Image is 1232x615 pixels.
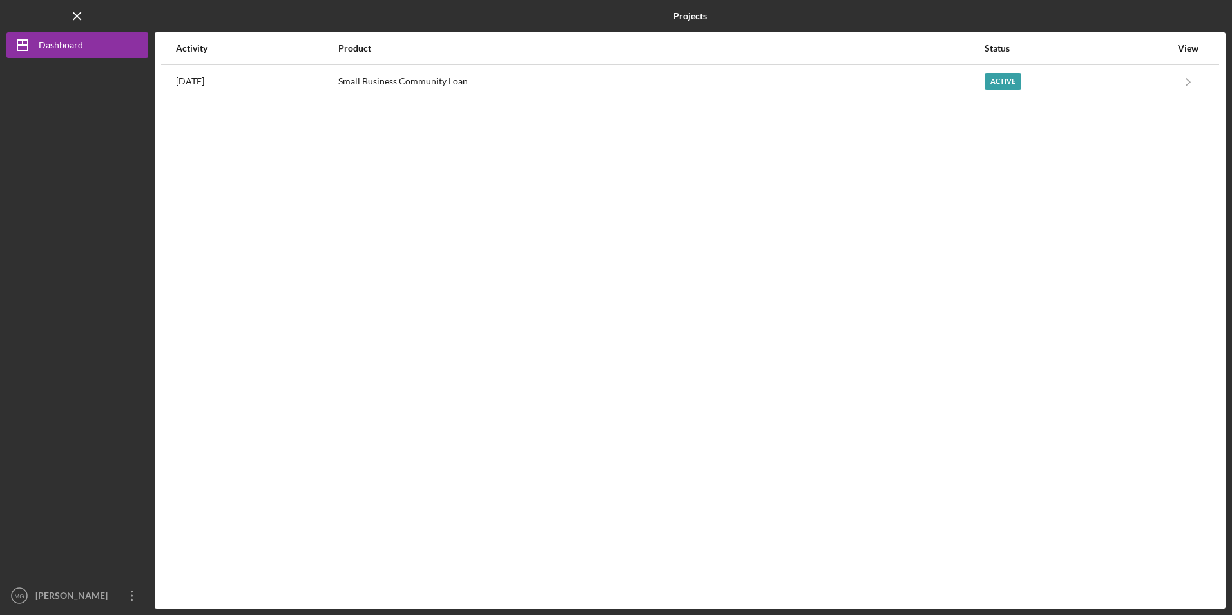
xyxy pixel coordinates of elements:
[1172,43,1204,54] div: View
[14,592,24,600] text: MG
[985,43,1171,54] div: Status
[6,32,148,58] button: Dashboard
[32,583,116,612] div: [PERSON_NAME]
[176,43,337,54] div: Activity
[338,43,983,54] div: Product
[673,11,707,21] b: Projects
[338,66,983,98] div: Small Business Community Loan
[176,76,204,86] time: 2025-08-26 22:19
[985,73,1021,90] div: Active
[6,583,148,609] button: MG[PERSON_NAME]
[39,32,83,61] div: Dashboard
